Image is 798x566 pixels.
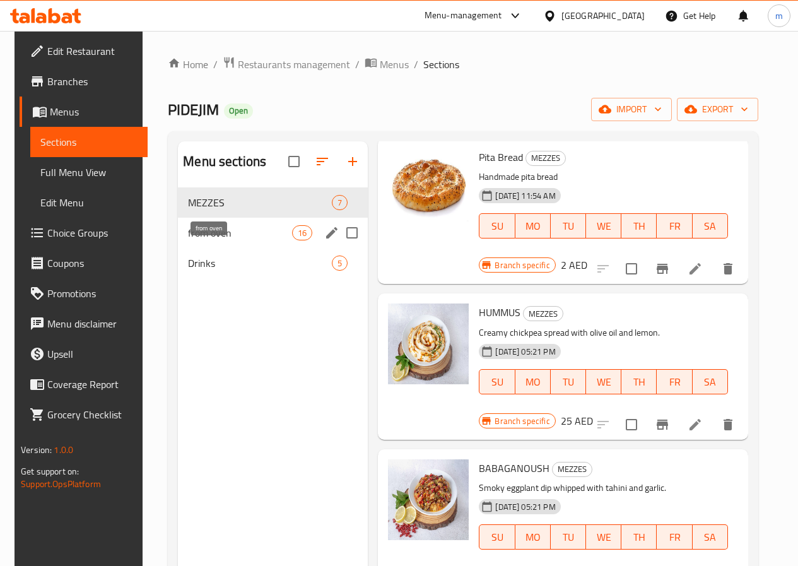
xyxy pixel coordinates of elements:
[657,369,692,394] button: FR
[688,261,703,276] a: Edit menu item
[479,148,523,167] span: Pita Bread
[30,157,148,187] a: Full Menu View
[553,462,592,476] span: MEZZES
[662,217,687,235] span: FR
[713,254,743,284] button: delete
[414,57,418,72] li: /
[591,528,616,546] span: WE
[47,407,138,422] span: Grocery Checklist
[515,524,551,550] button: MO
[677,98,758,121] button: export
[168,95,219,124] span: PIDEJIM
[188,225,292,240] span: from oven
[20,309,148,339] a: Menu disclaimer
[307,146,337,177] span: Sort sections
[183,152,266,171] h2: Menu sections
[224,105,253,116] span: Open
[223,56,350,73] a: Restaurants management
[561,412,593,430] h6: 25 AED
[479,303,520,322] span: HUMMUS
[40,195,138,210] span: Edit Menu
[168,56,758,73] nav: breadcrumb
[525,151,566,166] div: MEZZES
[693,213,728,239] button: SA
[490,346,560,358] span: [DATE] 05:21 PM
[479,524,515,550] button: SU
[520,528,546,546] span: MO
[423,57,459,72] span: Sections
[479,169,727,185] p: Handmade pita bread
[20,248,148,278] a: Coupons
[293,227,312,239] span: 16
[591,373,616,391] span: WE
[332,257,347,269] span: 5
[188,195,332,210] div: MEZZES
[591,217,616,235] span: WE
[484,217,510,235] span: SU
[388,148,469,229] img: Pita Bread
[662,528,687,546] span: FR
[601,102,662,117] span: import
[47,316,138,331] span: Menu disclaimer
[292,225,312,240] div: items
[20,66,148,97] a: Branches
[30,127,148,157] a: Sections
[21,442,52,458] span: Version:
[621,213,657,239] button: TH
[21,476,101,492] a: Support.OpsPlatform
[586,524,621,550] button: WE
[388,459,469,540] img: BABAGANOUSH
[556,373,581,391] span: TU
[178,187,368,218] div: MEZZES7
[322,223,341,242] button: edit
[524,307,563,321] span: MEZZES
[20,36,148,66] a: Edit Restaurant
[490,501,560,513] span: [DATE] 05:21 PM
[332,197,347,209] span: 7
[586,213,621,239] button: WE
[355,57,360,72] li: /
[168,57,208,72] a: Home
[698,217,723,235] span: SA
[618,411,645,438] span: Select to update
[178,182,368,283] nav: Menu sections
[20,218,148,248] a: Choice Groups
[365,56,409,73] a: Menus
[626,373,652,391] span: TH
[775,9,783,23] span: m
[40,134,138,150] span: Sections
[688,417,703,432] a: Edit menu item
[479,369,515,394] button: SU
[178,248,368,278] div: Drinks5
[337,146,368,177] button: Add section
[556,217,581,235] span: TU
[551,213,586,239] button: TU
[332,195,348,210] div: items
[47,44,138,59] span: Edit Restaurant
[188,256,332,271] span: Drinks
[380,57,409,72] span: Menus
[586,369,621,394] button: WE
[479,480,727,496] p: Smoky eggplant dip whipped with tahini and garlic.
[47,286,138,301] span: Promotions
[490,190,560,202] span: [DATE] 11:54 AM
[551,369,586,394] button: TU
[657,213,692,239] button: FR
[687,102,748,117] span: export
[693,369,728,394] button: SA
[551,524,586,550] button: TU
[47,225,138,240] span: Choice Groups
[698,528,723,546] span: SA
[626,528,652,546] span: TH
[515,213,551,239] button: MO
[662,373,687,391] span: FR
[47,74,138,89] span: Branches
[20,339,148,369] a: Upsell
[556,528,581,546] span: TU
[178,218,368,248] div: from oven16edit
[657,524,692,550] button: FR
[20,399,148,430] a: Grocery Checklist
[479,325,727,341] p: Creamy chickpea spread with olive oil and lemon.
[40,165,138,180] span: Full Menu View
[20,97,148,127] a: Menus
